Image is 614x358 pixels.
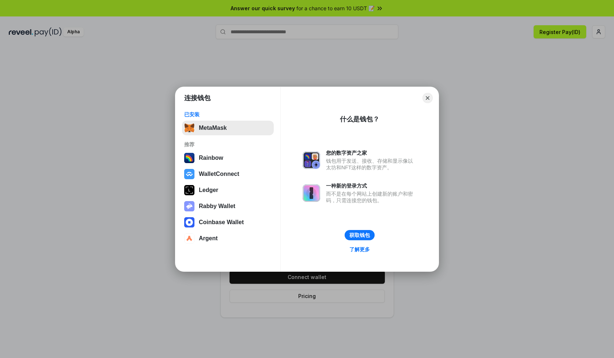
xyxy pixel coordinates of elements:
[326,158,417,171] div: 钱包用于发送、接收、存储和显示像以太坊和NFT这样的数字资产。
[182,199,274,214] button: Rabby Wallet
[349,232,370,238] div: 获取钱包
[326,191,417,204] div: 而不是在每个网站上创建新的账户和密码，只需连接您的钱包。
[184,233,194,244] img: svg+xml,%3Csvg%20width%3D%2228%22%20height%3D%2228%22%20viewBox%3D%220%200%2028%2028%22%20fill%3D...
[184,123,194,133] img: svg+xml,%3Csvg%20fill%3D%22none%22%20height%3D%2233%22%20viewBox%3D%220%200%2035%2033%22%20width%...
[199,187,218,193] div: Ledger
[345,245,374,254] a: 了解更多
[199,203,235,210] div: Rabby Wallet
[340,115,379,124] div: 什么是钱包？
[199,171,239,177] div: WalletConnect
[199,125,227,131] div: MetaMask
[182,151,274,165] button: Rainbow
[182,121,274,135] button: MetaMask
[199,219,244,226] div: Coinbase Wallet
[349,246,370,253] div: 了解更多
[326,182,417,189] div: 一种新的登录方式
[184,185,194,195] img: svg+xml,%3Csvg%20xmlns%3D%22http%3A%2F%2Fwww.w3.org%2F2000%2Fsvg%22%20width%3D%2228%22%20height%3...
[184,153,194,163] img: svg+xml,%3Csvg%20width%3D%22120%22%20height%3D%22120%22%20viewBox%3D%220%200%20120%20120%22%20fil...
[184,201,194,211] img: svg+xml,%3Csvg%20xmlns%3D%22http%3A%2F%2Fwww.w3.org%2F2000%2Fsvg%22%20fill%3D%22none%22%20viewBox...
[303,184,320,202] img: svg+xml,%3Csvg%20xmlns%3D%22http%3A%2F%2Fwww.w3.org%2F2000%2Fsvg%22%20fill%3D%22none%22%20viewBox...
[182,231,274,246] button: Argent
[345,230,375,240] button: 获取钱包
[184,169,194,179] img: svg+xml,%3Csvg%20width%3D%2228%22%20height%3D%2228%22%20viewBox%3D%220%200%2028%2028%22%20fill%3D...
[182,183,274,197] button: Ledger
[184,111,272,118] div: 已安装
[184,94,211,102] h1: 连接钱包
[182,167,274,181] button: WalletConnect
[326,150,417,156] div: 您的数字资产之家
[303,151,320,169] img: svg+xml,%3Csvg%20xmlns%3D%22http%3A%2F%2Fwww.w3.org%2F2000%2Fsvg%22%20fill%3D%22none%22%20viewBox...
[199,155,223,161] div: Rainbow
[184,217,194,227] img: svg+xml,%3Csvg%20width%3D%2228%22%20height%3D%2228%22%20viewBox%3D%220%200%2028%2028%22%20fill%3D...
[184,141,272,148] div: 推荐
[199,235,218,242] div: Argent
[422,93,433,103] button: Close
[182,215,274,230] button: Coinbase Wallet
